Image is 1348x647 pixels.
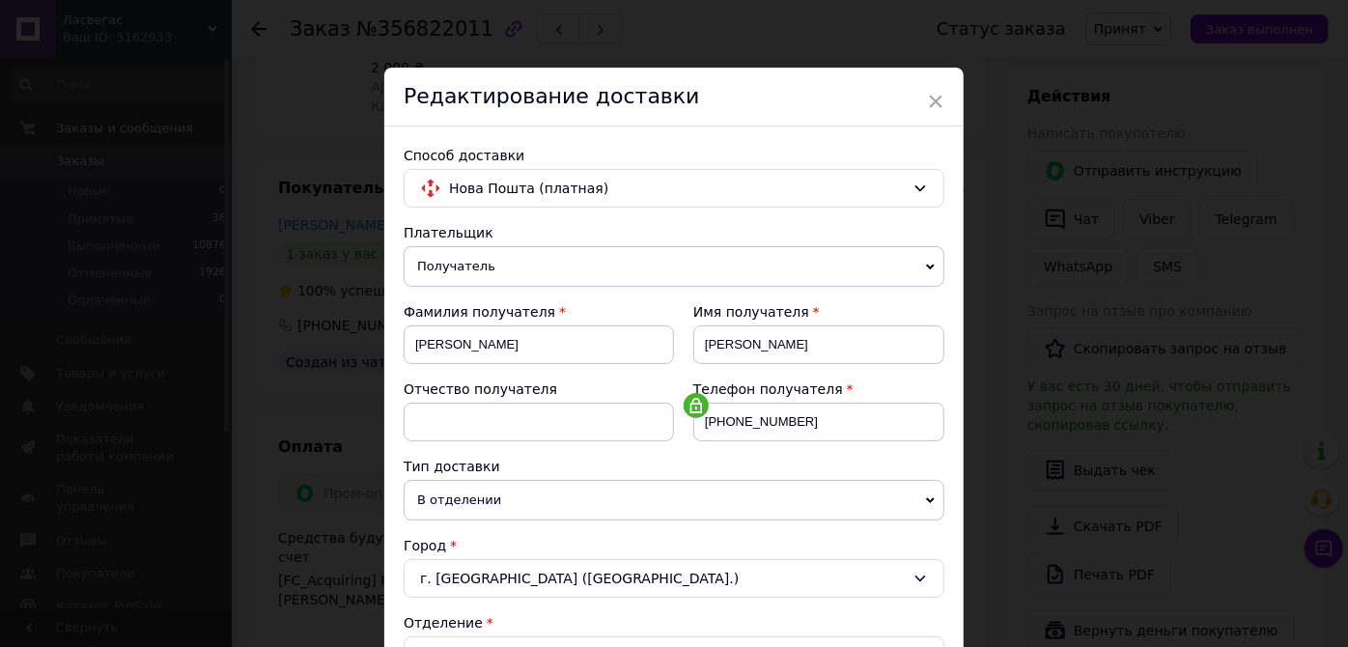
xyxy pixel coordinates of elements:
[404,480,944,520] span: В отделении
[404,536,944,555] div: Город
[404,459,500,474] span: Тип доставки
[404,146,944,165] div: Способ доставки
[384,68,964,127] div: Редактирование доставки
[693,304,809,320] span: Имя получателя
[404,225,493,240] span: Плательщик
[404,304,555,320] span: Фамилия получателя
[404,559,944,598] div: г. [GEOGRAPHIC_DATA] ([GEOGRAPHIC_DATA].)
[693,381,843,397] span: Телефон получателя
[927,85,944,118] span: ×
[449,178,905,199] span: Нова Пошта (платная)
[404,613,944,633] div: Отделение
[404,246,944,287] span: Получатель
[693,403,944,441] input: +380
[404,381,557,397] span: Отчество получателя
